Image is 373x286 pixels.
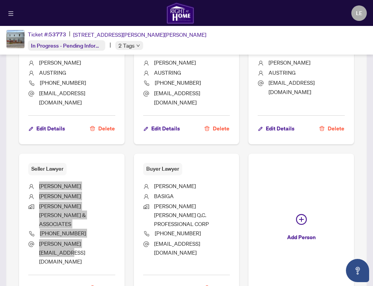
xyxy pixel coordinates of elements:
[40,229,86,236] span: [PHONE_NUMBER]
[154,202,209,228] span: [PERSON_NAME] [PERSON_NAME] Q.C. PROFESSIONAL CORP
[7,30,24,48] img: IMG-X12319543_1.jpg
[39,89,85,105] span: [EMAIL_ADDRESS][DOMAIN_NAME]
[155,229,201,236] span: [PHONE_NUMBER]
[39,182,81,189] span: [PERSON_NAME]
[8,11,14,16] span: menu
[319,122,345,135] button: Delete
[296,214,307,225] span: plus-circle
[213,122,229,135] span: Delete
[346,259,369,282] button: Open asap
[98,122,115,135] span: Delete
[36,122,65,135] span: Edit Details
[28,30,66,39] div: Ticket #:
[40,79,86,86] span: [PHONE_NUMBER]
[287,231,316,243] span: Add Person
[328,122,344,135] span: Delete
[154,192,174,199] span: BASIGA
[154,240,200,256] span: [EMAIL_ADDRESS][DOMAIN_NAME]
[39,59,81,66] span: [PERSON_NAME]
[39,69,66,76] span: AUSTRING
[143,122,180,135] button: Edit Details
[204,122,230,135] button: Delete
[28,122,65,135] button: Edit Details
[39,202,86,228] span: [PERSON_NAME] [PERSON_NAME] & ASSOCIATES
[31,42,112,49] span: In Progress - Pending Information
[49,31,66,38] span: 53773
[154,69,181,76] span: AUSTRING
[143,163,182,175] span: Buyer Lawyer
[154,59,196,66] span: [PERSON_NAME]
[269,79,315,95] span: [EMAIL_ADDRESS][DOMAIN_NAME]
[269,69,296,76] span: AUSTRING
[258,122,295,135] button: Edit Details
[155,79,201,86] span: [PHONE_NUMBER]
[154,182,196,189] span: [PERSON_NAME]
[89,122,115,135] button: Delete
[151,122,180,135] span: Edit Details
[118,41,135,50] span: 2 Tags
[266,122,294,135] span: Edit Details
[136,44,140,48] span: down
[166,2,194,24] img: logo
[154,89,200,105] span: [EMAIL_ADDRESS][DOMAIN_NAME]
[39,192,81,199] span: [PERSON_NAME]
[356,9,362,17] span: LE
[73,30,206,39] span: [STREET_ADDRESS][PERSON_NAME][PERSON_NAME]
[39,240,85,265] span: [PERSON_NAME][EMAIL_ADDRESS][DOMAIN_NAME]
[28,163,67,175] span: Seller Lawyer
[269,59,310,66] span: [PERSON_NAME]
